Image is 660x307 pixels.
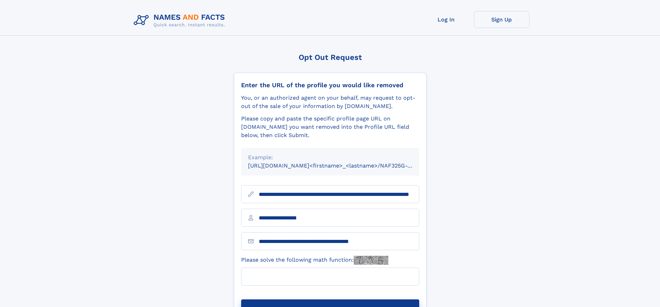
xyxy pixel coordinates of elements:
small: [URL][DOMAIN_NAME]<firstname>_<lastname>/NAF325G-xxxxxxxx [248,162,432,169]
div: Please copy and paste the specific profile page URL on [DOMAIN_NAME] you want removed into the Pr... [241,115,419,139]
div: You, or an authorized agent on your behalf, may request to opt-out of the sale of your informatio... [241,94,419,110]
a: Sign Up [474,11,529,28]
div: Opt Out Request [234,53,426,62]
div: Example: [248,153,412,162]
label: Please solve the following math function: [241,256,388,265]
a: Log In [419,11,474,28]
img: Logo Names and Facts [131,11,231,30]
div: Enter the URL of the profile you would like removed [241,81,419,89]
